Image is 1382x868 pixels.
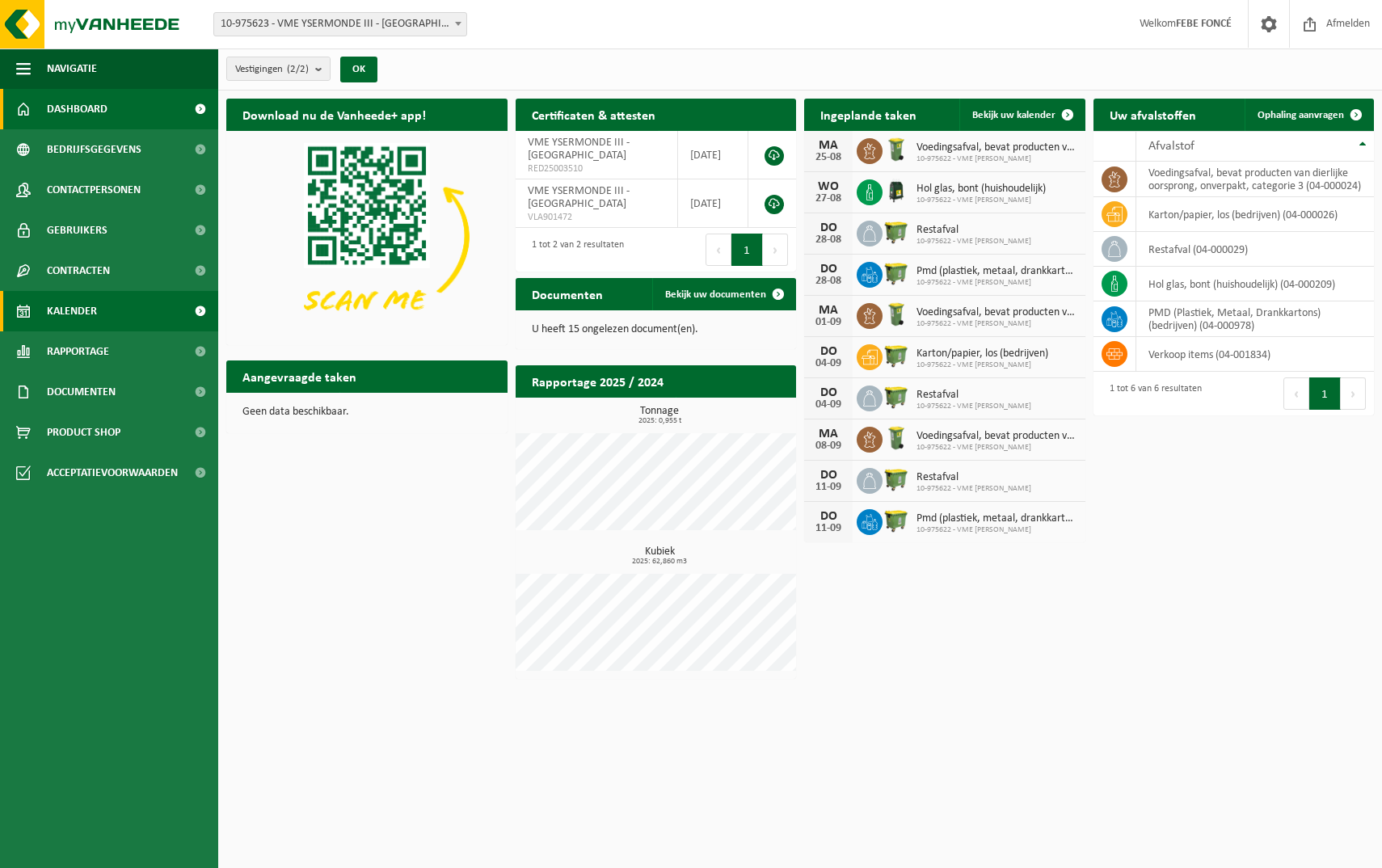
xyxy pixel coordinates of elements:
[883,136,910,163] img: WB-0140-HPE-GN-50
[1136,197,1375,232] td: karton/papier, los (bedrijven) (04-000026)
[242,407,491,418] p: Geen data beschikbaar.
[1245,99,1372,131] a: Ophaling aanvragen
[916,306,1077,319] span: Voedingsafval, bevat producten van dierlijke oorsprong, onverpakt, categorie 3
[47,453,178,493] span: Acceptatievoorwaarden
[812,482,845,493] div: 11-09
[213,12,467,36] span: 10-975623 - VME YSERMONDE III - NIEUWPOORT
[1283,377,1309,410] button: Previous
[524,558,797,566] span: 2025: 62,860 m3
[812,139,845,152] div: MA
[1093,99,1212,130] h2: Uw afvalstoffen
[47,210,107,251] span: Gebruikers
[916,525,1077,535] span: 10-975622 - VME [PERSON_NAME]
[883,218,910,246] img: WB-1100-HPE-GN-50
[812,304,845,317] div: MA
[916,471,1031,484] span: Restafval
[1136,267,1375,301] td: hol glas, bont (huishoudelijk) (04-000209)
[340,57,377,82] button: OK
[1102,376,1202,411] div: 1 tot 6 van 6 resultaten
[883,383,910,411] img: WB-1100-HPE-GN-50
[226,131,508,342] img: Download de VHEPlus App
[524,546,797,566] h3: Kubiek
[916,265,1077,278] span: Pmd (plastiek, metaal, drankkartons) (bedrijven)
[972,110,1055,120] span: Bekijk uw kalender
[916,141,1077,154] span: Voedingsafval, bevat producten van dierlijke oorsprong, onverpakt, categorie 3
[652,278,794,310] a: Bekijk uw documenten
[1148,140,1195,153] span: Afvalstof
[812,440,845,452] div: 08-09
[524,417,797,425] span: 2025: 0,955 t
[812,234,845,246] div: 28-08
[812,221,845,234] div: DO
[532,324,781,335] p: U heeft 15 ongelezen document(en).
[916,443,1077,453] span: 10-975622 - VME [PERSON_NAME]
[916,512,1077,525] span: Pmd (plastiek, metaal, drankkartons) (bedrijven)
[1136,232,1375,267] td: restafval (04-000029)
[916,224,1031,237] span: Restafval
[47,331,109,372] span: Rapportage
[916,360,1048,370] span: 10-975622 - VME [PERSON_NAME]
[1258,110,1344,120] span: Ophaling aanvragen
[47,412,120,453] span: Product Shop
[226,99,442,130] h2: Download nu de Vanheede+ app!
[812,276,845,287] div: 28-08
[812,152,845,163] div: 25-08
[1136,337,1375,372] td: verkoop items (04-001834)
[812,428,845,440] div: MA
[528,162,666,175] span: RED25003510
[812,386,845,399] div: DO
[678,131,748,179] td: [DATE]
[676,397,794,429] a: Bekijk rapportage
[916,348,1048,360] span: Karton/papier, los (bedrijven)
[214,13,466,36] span: 10-975623 - VME YSERMONDE III - NIEUWPOORT
[678,179,748,228] td: [DATE]
[1341,377,1366,410] button: Next
[1136,301,1375,337] td: PMD (Plastiek, Metaal, Drankkartons) (bedrijven) (04-000978)
[812,523,845,534] div: 11-09
[47,372,116,412] span: Documenten
[812,469,845,482] div: DO
[524,232,624,268] div: 1 tot 2 van 2 resultaten
[706,234,731,266] button: Previous
[731,234,763,266] button: 1
[883,301,910,328] img: WB-0140-HPE-GN-50
[883,177,910,204] img: CR-HR-1C-1000-PES-01
[916,430,1077,443] span: Voedingsafval, bevat producten van dierlijke oorsprong, onverpakt, categorie 3
[516,365,680,397] h2: Rapportage 2025 / 2024
[916,278,1077,288] span: 10-975622 - VME [PERSON_NAME]
[524,406,797,425] h3: Tonnage
[812,193,845,204] div: 27-08
[883,259,910,287] img: WB-1100-HPE-GN-50
[516,99,672,130] h2: Certificaten & attesten
[665,289,766,300] span: Bekijk uw documenten
[916,484,1031,494] span: 10-975622 - VME [PERSON_NAME]
[528,185,630,210] span: VME YSERMONDE III - [GEOGRAPHIC_DATA]
[916,183,1046,196] span: Hol glas, bont (huishoudelijk)
[883,424,910,452] img: WB-0140-HPE-GN-50
[516,278,619,310] h2: Documenten
[287,64,309,74] count: (2/2)
[883,507,910,534] img: WB-1100-HPE-GN-50
[959,99,1084,131] a: Bekijk uw kalender
[47,89,107,129] span: Dashboard
[812,317,845,328] div: 01-09
[812,399,845,411] div: 04-09
[47,291,97,331] span: Kalender
[235,57,309,82] span: Vestigingen
[1176,18,1232,30] strong: FEBE FONCÉ
[812,180,845,193] div: WO
[763,234,788,266] button: Next
[883,342,910,369] img: WB-1100-HPE-GN-50
[812,358,845,369] div: 04-09
[883,466,910,493] img: WB-1100-HPE-GN-50
[47,251,110,291] span: Contracten
[47,170,141,210] span: Contactpersonen
[528,137,630,162] span: VME YSERMONDE III - [GEOGRAPHIC_DATA]
[916,402,1031,411] span: 10-975622 - VME [PERSON_NAME]
[812,345,845,358] div: DO
[916,196,1046,205] span: 10-975622 - VME [PERSON_NAME]
[47,48,97,89] span: Navigatie
[804,99,933,130] h2: Ingeplande taken
[1136,162,1375,197] td: voedingsafval, bevat producten van dierlijke oorsprong, onverpakt, categorie 3 (04-000024)
[916,389,1031,402] span: Restafval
